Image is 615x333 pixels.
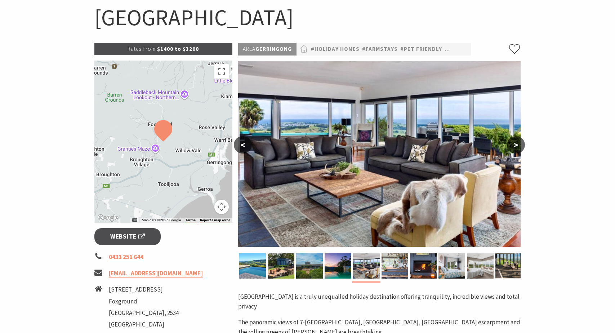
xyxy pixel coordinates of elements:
[109,269,203,277] a: [EMAIL_ADDRESS][DOMAIN_NAME]
[109,308,179,318] li: [GEOGRAPHIC_DATA], 2534
[96,213,120,223] img: Google
[353,253,380,279] img: Living Room with Views
[495,253,522,279] img: Living Room in TheGuestHouse
[362,45,398,54] a: #Farmstays
[296,253,323,279] img: TheHouse
[238,292,521,311] p: [GEOGRAPHIC_DATA] is a truly unequalled holiday destination offering tranquility, incredible view...
[94,3,521,32] h1: [GEOGRAPHIC_DATA]
[311,45,360,54] a: #Holiday Homes
[200,218,230,222] a: Report a map error
[128,45,157,52] span: Rates From:
[109,297,179,306] li: Foxground
[110,232,145,241] span: Website
[238,43,297,55] p: Gerringong
[94,228,161,245] a: Website
[234,136,252,154] button: <
[268,253,294,279] img: TheGuestHouse
[400,45,442,54] a: #Pet Friendly
[410,253,437,279] img: Fireplace
[239,253,266,279] img: Infinity Pool
[96,213,120,223] a: Click to see this area on Google Maps
[243,45,255,52] span: Area
[142,218,181,222] span: Map data ©2025 Google
[214,200,229,214] button: Map camera controls
[382,253,408,279] img: Kitchen
[238,61,521,247] img: Living Room with Views
[109,285,179,294] li: [STREET_ADDRESS]
[109,253,143,261] a: 0433 251 644
[325,253,351,279] img: TheGuestHouse
[185,218,196,222] a: Terms (opens in new tab)
[507,136,525,154] button: >
[132,218,137,223] button: Keyboard shortcuts
[438,253,465,279] img: Bedroom in TheHouse
[214,64,229,79] button: Toggle fullscreen view
[109,320,179,329] li: [GEOGRAPHIC_DATA]
[467,253,494,279] img: Main Bedroom
[94,43,233,55] p: $1400 to $3200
